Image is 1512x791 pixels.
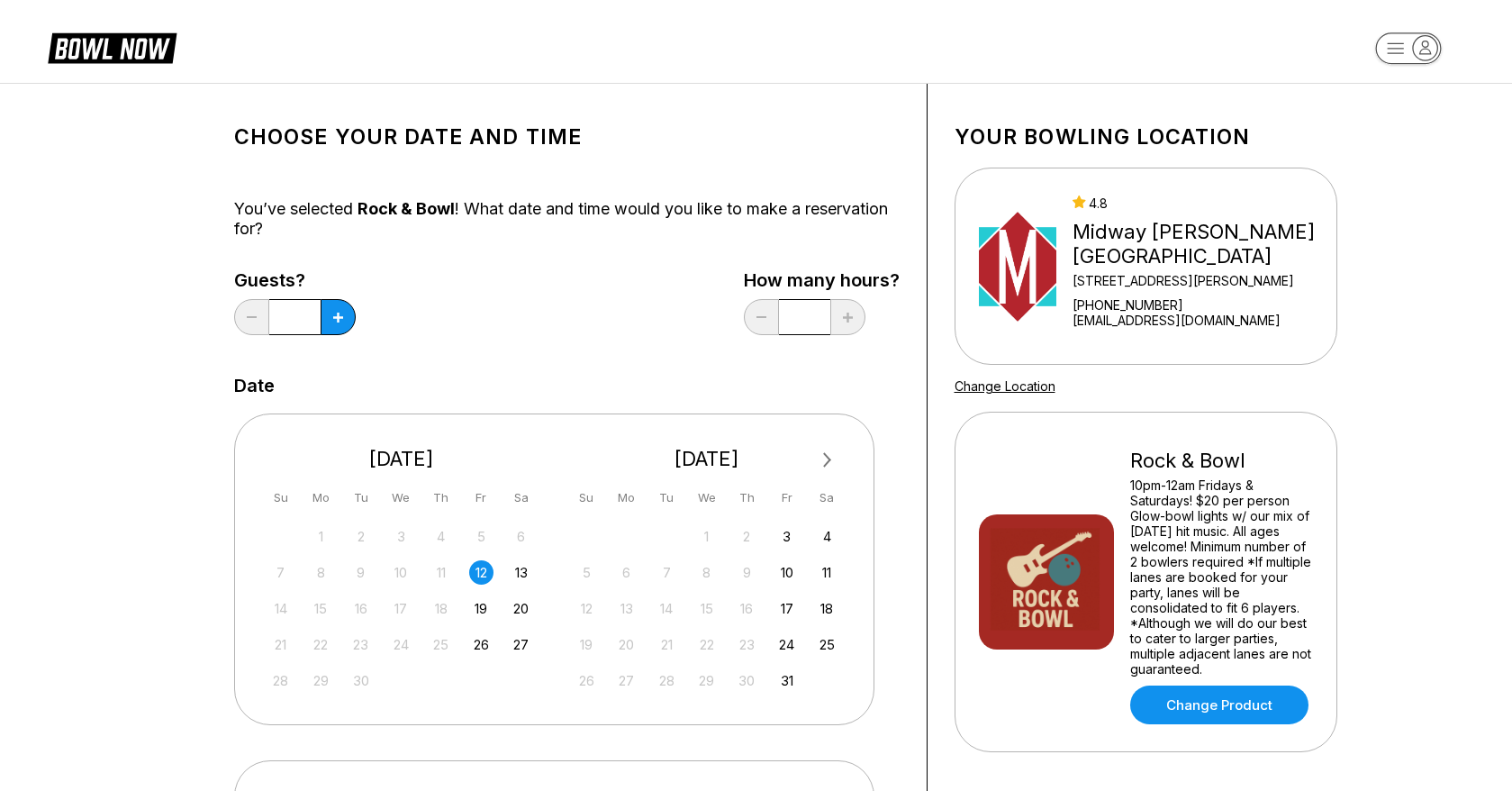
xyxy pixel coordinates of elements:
[655,668,679,693] div: Not available Tuesday, October 28th, 2025
[694,596,719,621] div: Not available Wednesday, October 15th, 2025
[268,632,293,657] div: Not available Sunday, September 21st, 2025
[358,199,455,218] span: Rock & Bowl
[575,596,599,621] div: Not available Sunday, October 12th, 2025
[655,560,679,585] div: Not available Tuesday, October 7th, 2025
[815,560,839,585] div: Choose Saturday, October 11th, 2025
[575,632,599,657] div: Not available Sunday, October 19th, 2025
[614,596,638,621] div: Not available Monday, October 13th, 2025
[979,199,1057,334] img: Midway Bowling - Carlisle
[509,632,533,657] div: Choose Saturday, September 27th, 2025
[429,596,453,621] div: Not available Thursday, September 18th, 2025
[509,524,533,549] div: Not available Saturday, September 6th, 2025
[469,596,493,621] div: Choose Friday, September 19th, 2025
[267,523,537,693] div: month 2025-09
[389,560,413,585] div: Not available Wednesday, September 10th, 2025
[349,596,373,621] div: Not available Tuesday, September 16th, 2025
[774,524,799,549] div: Choose Friday, October 3rd, 2025
[1073,273,1328,288] div: [STREET_ADDRESS][PERSON_NAME]
[1073,195,1328,211] div: 4.8
[815,632,839,657] div: Choose Saturday, October 25th, 2025
[309,632,333,657] div: Not available Monday, September 22nd, 2025
[469,486,493,510] div: Fr
[429,486,453,510] div: Th
[309,524,333,549] div: Not available Monday, September 1st, 2025
[735,486,759,510] div: Th
[815,596,839,621] div: Choose Saturday, October 18th, 2025
[309,486,333,510] div: Mo
[575,668,599,693] div: Not available Sunday, October 26th, 2025
[614,560,638,585] div: Not available Monday, October 6th, 2025
[815,486,839,510] div: Sa
[655,486,679,510] div: Tu
[774,632,799,657] div: Choose Friday, October 24th, 2025
[1073,297,1328,313] div: [PHONE_NUMBER]
[349,486,373,510] div: Tu
[567,447,847,471] div: [DATE]
[774,486,799,510] div: Fr
[694,486,719,510] div: We
[469,524,493,549] div: Not available Friday, September 5th, 2025
[429,560,453,585] div: Not available Thursday, September 11th, 2025
[1073,313,1328,328] a: [EMAIL_ADDRESS][DOMAIN_NAME]
[509,596,533,621] div: Choose Saturday, September 20th, 2025
[234,199,900,239] div: You’ve selected ! What date and time would you like to make a reservation for?
[735,668,759,693] div: Not available Thursday, October 30th, 2025
[1130,477,1313,677] div: 10pm-12am Fridays & Saturdays! $20 per person Glow-bowl lights w/ our mix of [DATE] hit music. Al...
[349,632,373,657] div: Not available Tuesday, September 23rd, 2025
[469,560,493,585] div: Choose Friday, September 12th, 2025
[1130,449,1313,473] div: Rock & Bowl
[234,376,275,395] label: Date
[349,668,373,693] div: Not available Tuesday, September 30th, 2025
[614,486,638,510] div: Mo
[509,560,533,585] div: Choose Saturday, September 13th, 2025
[349,524,373,549] div: Not available Tuesday, September 2nd, 2025
[309,560,333,585] div: Not available Monday, September 8th, 2025
[509,486,533,510] div: Sa
[389,596,413,621] div: Not available Wednesday, September 17th, 2025
[735,560,759,585] div: Not available Thursday, October 9th, 2025
[349,560,373,585] div: Not available Tuesday, September 9th, 2025
[694,560,719,585] div: Not available Wednesday, October 8th, 2025
[774,596,799,621] div: Choose Friday, October 17th, 2025
[429,632,453,657] div: Not available Thursday, September 25th, 2025
[955,378,1055,394] a: Change Location
[1073,220,1328,268] div: Midway [PERSON_NAME][GEOGRAPHIC_DATA]
[815,524,839,549] div: Choose Saturday, October 4th, 2025
[735,596,759,621] div: Not available Thursday, October 16th, 2025
[614,668,638,693] div: Not available Monday, October 27th, 2025
[389,524,413,549] div: Not available Wednesday, September 3rd, 2025
[955,124,1337,150] h1: Your bowling location
[694,668,719,693] div: Not available Wednesday, October 29th, 2025
[268,596,293,621] div: Not available Sunday, September 14th, 2025
[744,270,900,290] label: How many hours?
[575,486,599,510] div: Su
[774,668,799,693] div: Choose Friday, October 31st, 2025
[262,447,541,471] div: [DATE]
[234,124,900,150] h1: Choose your Date and time
[572,523,842,693] div: month 2025-10
[694,524,719,549] div: Not available Wednesday, October 1st, 2025
[234,270,356,290] label: Guests?
[268,668,293,693] div: Not available Sunday, September 28th, 2025
[735,524,759,549] div: Not available Thursday, October 2nd, 2025
[979,514,1114,650] img: Rock & Bowl
[614,632,638,657] div: Not available Monday, October 20th, 2025
[735,632,759,657] div: Not available Thursday, October 23rd, 2025
[655,632,679,657] div: Not available Tuesday, October 21st, 2025
[655,596,679,621] div: Not available Tuesday, October 14th, 2025
[774,560,799,585] div: Choose Friday, October 10th, 2025
[389,632,413,657] div: Not available Wednesday, September 24th, 2025
[694,632,719,657] div: Not available Wednesday, October 22nd, 2025
[469,632,493,657] div: Choose Friday, September 26th, 2025
[429,524,453,549] div: Not available Thursday, September 4th, 2025
[575,560,599,585] div: Not available Sunday, October 5th, 2025
[268,560,293,585] div: Not available Sunday, September 7th, 2025
[389,486,413,510] div: We
[309,596,333,621] div: Not available Monday, September 15th, 2025
[1130,686,1308,724] a: Change Product
[309,668,333,693] div: Not available Monday, September 29th, 2025
[813,446,842,475] button: Next Month
[268,486,293,510] div: Su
